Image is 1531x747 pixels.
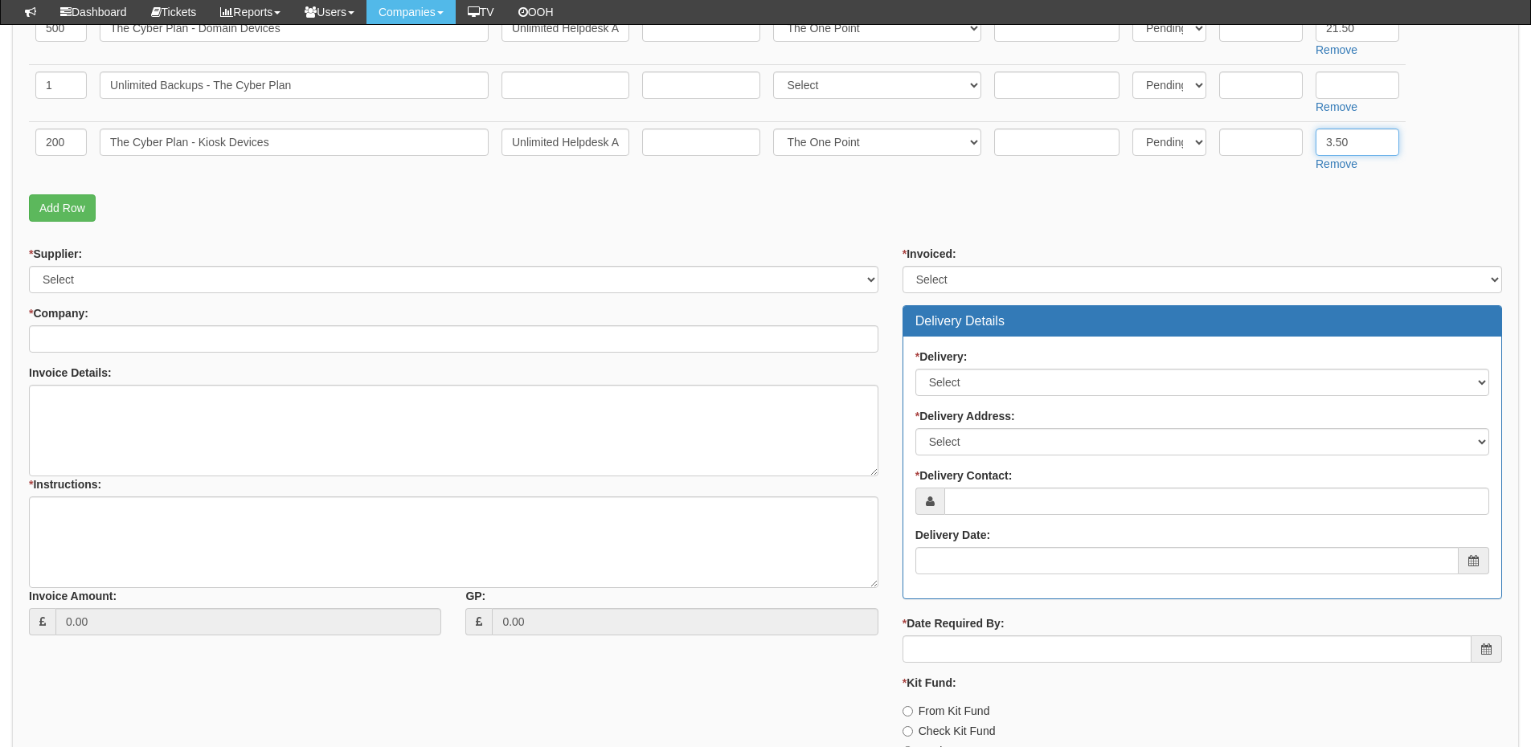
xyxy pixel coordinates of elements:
[29,246,82,262] label: Supplier:
[1316,100,1357,113] a: Remove
[29,305,88,321] label: Company:
[915,408,1015,424] label: Delivery Address:
[903,246,956,262] label: Invoiced:
[903,615,1005,631] label: Date Required By:
[903,703,990,719] label: From Kit Fund
[465,588,485,604] label: GP:
[915,467,1013,484] label: Delivery Contact:
[903,706,913,716] input: From Kit Fund
[915,349,968,365] label: Delivery:
[29,365,112,381] label: Invoice Details:
[29,476,101,492] label: Instructions:
[903,726,913,737] input: Check Kit Fund
[915,527,990,543] label: Delivery Date:
[1316,157,1357,170] a: Remove
[915,314,1489,329] h3: Delivery Details
[903,723,996,739] label: Check Kit Fund
[903,675,956,691] label: Kit Fund:
[29,588,117,604] label: Invoice Amount:
[29,194,96,222] a: Add Row
[1316,43,1357,56] a: Remove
